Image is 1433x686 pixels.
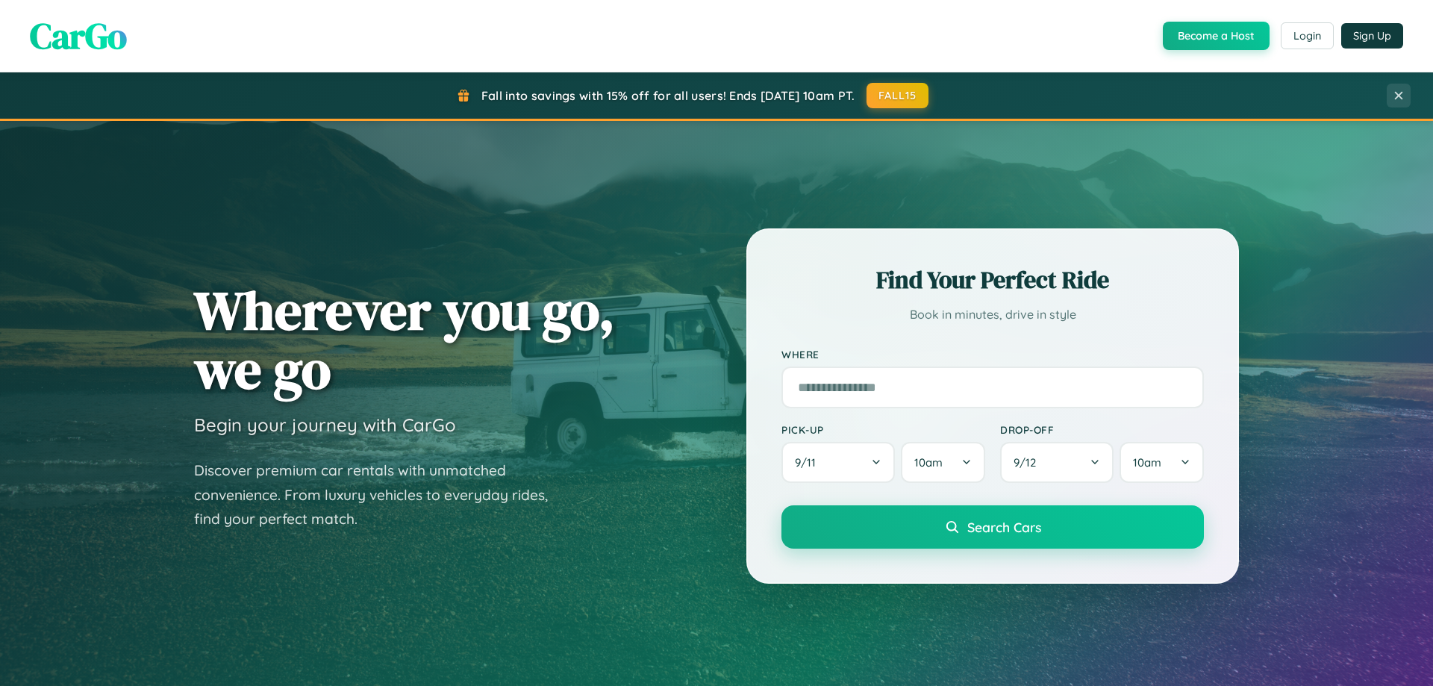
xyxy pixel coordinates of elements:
[781,348,1204,361] label: Where
[781,423,985,436] label: Pick-up
[1120,442,1204,483] button: 10am
[1000,423,1204,436] label: Drop-off
[1281,22,1334,49] button: Login
[795,455,823,470] span: 9 / 11
[194,458,567,531] p: Discover premium car rentals with unmatched convenience. From luxury vehicles to everyday rides, ...
[1014,455,1043,470] span: 9 / 12
[1341,23,1403,49] button: Sign Up
[967,519,1041,535] span: Search Cars
[30,11,127,60] span: CarGo
[1000,442,1114,483] button: 9/12
[781,505,1204,549] button: Search Cars
[901,442,985,483] button: 10am
[867,83,929,108] button: FALL15
[1163,22,1270,50] button: Become a Host
[194,281,615,399] h1: Wherever you go, we go
[781,442,895,483] button: 9/11
[1133,455,1161,470] span: 10am
[481,88,855,103] span: Fall into savings with 15% off for all users! Ends [DATE] 10am PT.
[781,264,1204,296] h2: Find Your Perfect Ride
[914,455,943,470] span: 10am
[781,304,1204,325] p: Book in minutes, drive in style
[194,414,456,436] h3: Begin your journey with CarGo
